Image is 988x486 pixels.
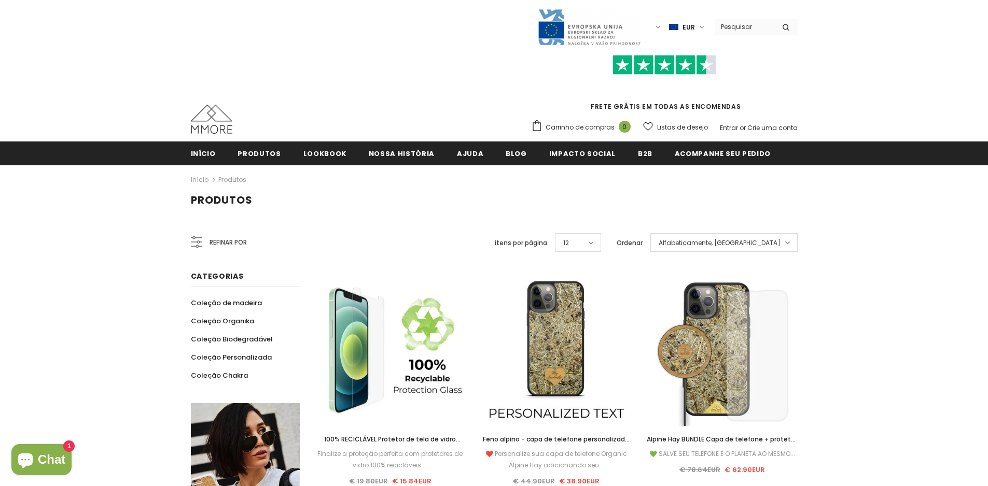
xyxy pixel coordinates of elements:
[481,434,631,445] a: Feno alpino - capa de telefone personalizada - presente personalizado
[659,238,781,248] span: Alfabeticamente, [GEOGRAPHIC_DATA]
[349,476,388,486] span: € 19.80EUR
[303,149,346,159] span: Lookbook
[657,122,708,133] span: Listas de desejo
[531,60,798,111] span: FRETE GRÁTIS EM TODAS AS ENCOMENDAS
[238,141,281,165] a: Produtos
[191,330,273,348] a: Coleção Biodegradável
[643,118,708,136] a: Listas de desejo
[747,123,798,132] a: Crie uma conta
[513,476,555,486] span: € 44.90EUR
[638,149,652,159] span: B2B
[191,105,232,134] img: Casos MMORE
[457,149,483,159] span: ajuda
[191,352,272,362] span: Coleção Personalizada
[619,121,631,133] span: 0
[725,465,765,475] span: € 62.90EUR
[647,434,797,445] a: Alpine Hay BUNDLE Capa de telefone + protetor de tela + carregador sem fio Alpine Hay
[191,348,272,366] a: Coleção Personalizada
[613,55,716,75] img: Confie nas estrelas piloto
[683,22,695,33] span: EUR
[563,238,569,248] span: 12
[324,435,461,455] span: 100% RECICLÁVEL Protetor de tela de vidro temperado 2D / 3D
[191,370,248,380] span: Coleção Chakra
[191,193,253,207] span: Produtos
[506,141,527,165] a: Blog
[546,122,615,133] span: Carrinho de compras
[549,141,616,165] a: IMPACTO SOCIAL
[238,149,281,159] span: Produtos
[720,123,738,132] a: Entrar
[369,149,435,159] span: Nossa história
[191,334,273,344] span: Coleção Biodegradável
[617,238,643,248] label: Ordenar
[647,448,797,460] div: 💚 SALVE SEU TELEFONE E O PLANETA AO MESMO...
[495,238,547,248] label: itens por página
[457,141,483,165] a: ajuda
[483,435,630,455] span: Feno alpino - capa de telefone personalizada - presente personalizado
[647,435,797,455] span: Alpine Hay BUNDLE Capa de telefone + protetor de tela + carregador sem fio Alpine Hay
[675,149,771,159] span: Acompanhe seu pedido
[218,175,246,184] a: Produtos
[191,316,254,326] span: Coleção Organika
[679,465,720,475] span: € 78.64EUR
[191,149,216,159] span: Início
[210,237,247,248] span: Refinar por
[675,141,771,165] a: Acompanhe seu pedido
[715,19,774,34] input: Search Site
[191,298,262,308] span: Coleção de madeira
[315,434,466,445] a: 100% RECICLÁVEL Protetor de tela de vidro temperado 2D / 3D
[638,141,652,165] a: B2B
[303,141,346,165] a: Lookbook
[191,174,208,186] a: Início
[537,8,641,46] img: Javni Razpis
[531,120,636,135] a: Carrinho de compras 0
[191,294,262,312] a: Coleção de madeira
[740,123,746,132] span: or
[369,141,435,165] a: Nossa história
[315,448,466,471] div: Finalize a proteção perfeita com protetores de vidro 100% recicláveis....
[481,448,631,471] div: ❤️ Personalize sua capa de telefone Organic Alpine Hay adicionando seu...
[191,271,244,281] span: Categorias
[191,312,254,330] a: Coleção Organika
[392,476,432,486] span: € 15.84EUR
[191,141,216,165] a: Início
[506,149,527,159] span: Blog
[537,22,641,31] a: Javni Razpis
[559,476,600,486] span: € 38.90EUR
[8,444,75,478] inbox-online-store-chat: Shopify online store chat
[191,366,248,384] a: Coleção Chakra
[531,75,798,102] iframe: Customer reviews powered by Trustpilot
[549,149,616,159] span: IMPACTO SOCIAL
